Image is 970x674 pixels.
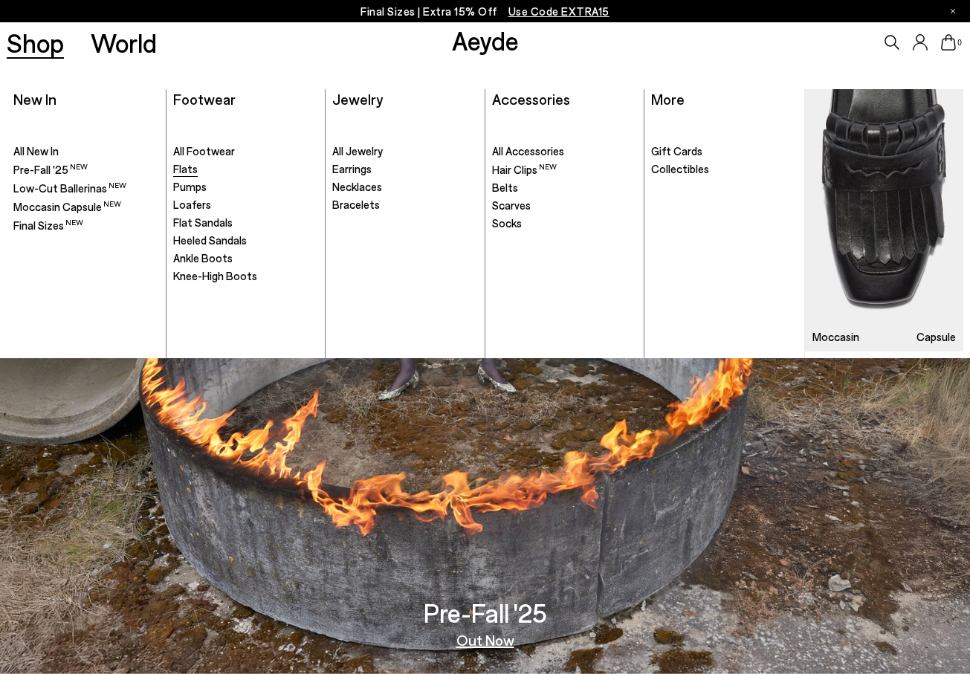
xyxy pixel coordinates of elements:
[13,199,159,215] a: Moccasin Capsule
[492,162,638,178] a: Hair Clips
[173,162,198,175] span: Flats
[173,180,207,193] span: Pumps
[13,90,56,108] a: New In
[651,162,709,175] span: Collectibles
[173,233,319,248] a: Heeled Sandals
[91,30,157,56] a: World
[492,198,531,212] span: Scarves
[492,90,570,108] a: Accessories
[332,180,478,195] a: Necklaces
[492,216,638,231] a: Socks
[173,90,236,108] a: Footwear
[651,90,685,108] a: More
[13,163,88,176] span: Pre-Fall '25
[360,2,610,21] p: Final Sizes | Extra 15% Off
[173,144,235,158] span: All Footwear
[13,144,159,159] a: All New In
[812,331,859,343] h3: Moccasin
[13,181,126,195] span: Low-Cut Ballerinas
[13,181,159,196] a: Low-Cut Ballerinas
[456,632,514,647] a: Out Now
[452,25,519,56] a: Aeyde
[332,198,380,211] span: Bracelets
[173,251,233,265] span: Ankle Boots
[332,90,383,108] a: Jewelry
[492,163,557,176] span: Hair Clips
[13,144,59,158] span: All New In
[941,34,956,51] a: 0
[173,198,211,211] span: Loafers
[492,198,638,213] a: Scarves
[332,144,383,158] span: All Jewelry
[492,181,518,194] span: Belts
[492,181,638,195] a: Belts
[173,144,319,159] a: All Footwear
[651,162,798,177] a: Collectibles
[651,144,798,159] a: Gift Cards
[805,89,964,351] a: Moccasin Capsule
[173,233,247,247] span: Heeled Sandals
[508,4,610,18] span: Navigate to /collections/ss25-final-sizes
[173,216,319,230] a: Flat Sandals
[651,144,702,158] span: Gift Cards
[492,144,638,159] a: All Accessories
[492,144,564,158] span: All Accessories
[332,198,478,213] a: Bracelets
[424,600,547,626] h3: Pre-Fall '25
[7,30,64,56] a: Shop
[956,39,963,47] span: 0
[173,198,319,213] a: Loafers
[492,216,522,230] span: Socks
[173,216,233,229] span: Flat Sandals
[173,251,319,266] a: Ankle Boots
[173,180,319,195] a: Pumps
[332,162,372,175] span: Earrings
[173,269,257,282] span: Knee-High Boots
[173,269,319,284] a: Knee-High Boots
[13,218,159,233] a: Final Sizes
[332,180,382,193] span: Necklaces
[805,89,964,351] img: Mobile_e6eede4d-78b8-4bd1-ae2a-4197e375e133_900x.jpg
[13,162,159,178] a: Pre-Fall '25
[13,200,121,213] span: Moccasin Capsule
[332,144,478,159] a: All Jewelry
[916,331,956,343] h3: Capsule
[173,162,319,177] a: Flats
[13,218,83,232] span: Final Sizes
[332,162,478,177] a: Earrings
